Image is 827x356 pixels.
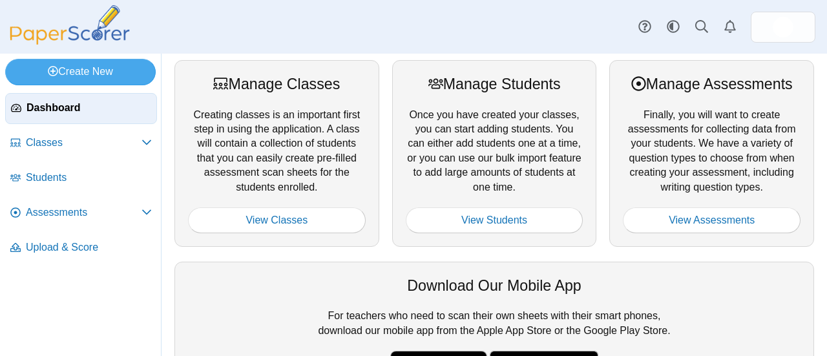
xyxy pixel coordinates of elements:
a: Alerts [716,13,744,41]
a: View Assessments [623,207,801,233]
a: ps.CTXzMJfDX4fRjQyy [751,12,815,43]
div: Manage Classes [188,74,366,94]
a: Assessments [5,198,157,229]
div: Manage Students [406,74,583,94]
div: Manage Assessments [623,74,801,94]
div: Download Our Mobile App [188,275,801,296]
div: Creating classes is an important first step in using the application. A class will contain a coll... [174,60,379,247]
span: Piero Gualcherani [773,17,793,37]
div: Finally, you will want to create assessments for collecting data from your students. We have a va... [609,60,814,247]
a: Classes [5,128,157,159]
span: Classes [26,136,141,150]
span: Students [26,171,152,185]
a: Students [5,163,157,194]
span: Upload & Score [26,240,152,255]
span: Dashboard [26,101,151,115]
a: View Classes [188,207,366,233]
a: View Students [406,207,583,233]
a: Dashboard [5,93,157,124]
div: Once you have created your classes, you can start adding students. You can either add students on... [392,60,597,247]
a: Create New [5,59,156,85]
a: Upload & Score [5,233,157,264]
span: Assessments [26,205,141,220]
img: PaperScorer [5,5,134,45]
img: ps.CTXzMJfDX4fRjQyy [773,17,793,37]
a: PaperScorer [5,36,134,47]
